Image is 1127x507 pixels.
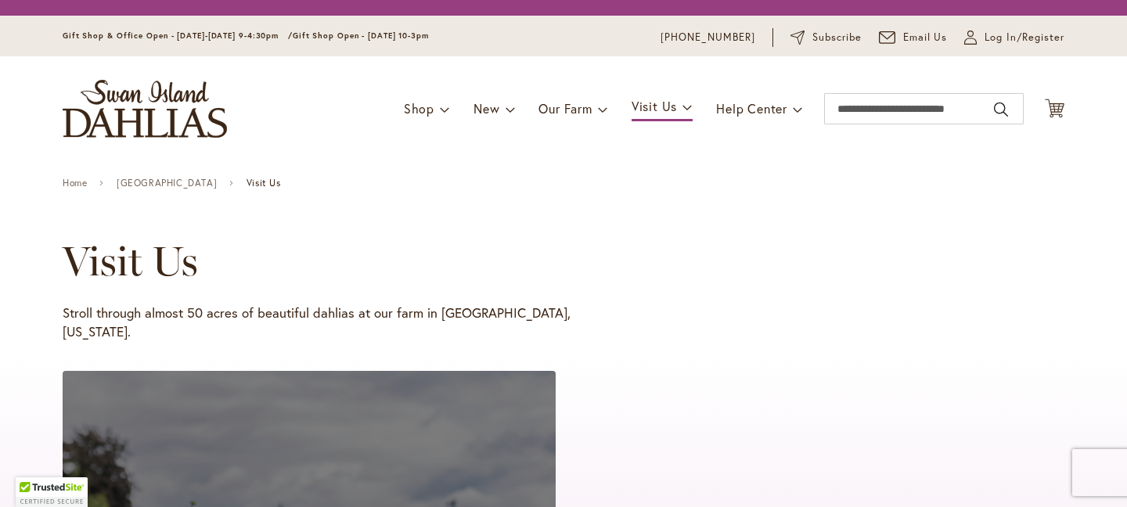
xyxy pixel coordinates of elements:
div: TrustedSite Certified [16,477,88,507]
span: Help Center [716,100,787,117]
span: Visit Us [632,98,677,114]
a: store logo [63,80,227,138]
button: Search [994,97,1008,122]
span: Gift Shop & Office Open - [DATE]-[DATE] 9-4:30pm / [63,31,293,41]
span: Log In/Register [985,30,1064,45]
a: Log In/Register [964,30,1064,45]
span: Our Farm [538,100,592,117]
span: Subscribe [812,30,862,45]
h1: Visit Us [63,238,1019,285]
a: [GEOGRAPHIC_DATA] [117,178,217,189]
span: Email Us [903,30,948,45]
span: Visit Us [247,178,281,189]
span: Gift Shop Open - [DATE] 10-3pm [293,31,429,41]
a: Subscribe [790,30,862,45]
span: New [473,100,499,117]
a: [PHONE_NUMBER] [661,30,755,45]
span: Shop [404,100,434,117]
p: Stroll through almost 50 acres of beautiful dahlias at our farm in [GEOGRAPHIC_DATA], [US_STATE]. [63,304,571,341]
a: Home [63,178,87,189]
a: Email Us [879,30,948,45]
